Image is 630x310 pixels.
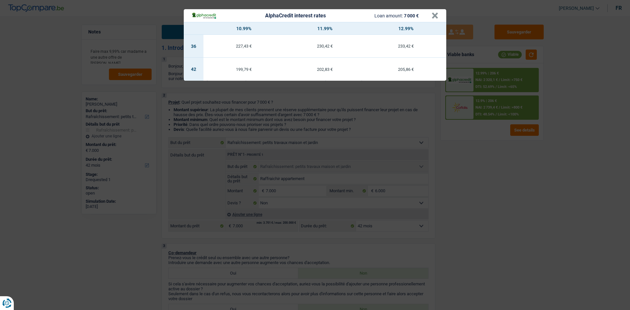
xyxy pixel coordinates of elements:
div: 227,43 € [203,44,284,48]
div: 202,83 € [284,67,366,72]
td: 42 [184,58,203,81]
span: 7 000 € [404,13,419,18]
div: 205,86 € [365,67,446,72]
img: AlphaCredit [192,12,217,19]
th: 12.99% [365,22,446,35]
td: 36 [184,35,203,58]
span: Loan amount: [374,13,403,18]
div: 199,79 € [203,67,284,72]
th: 10.99% [203,22,284,35]
div: 230,42 € [284,44,366,48]
div: AlphaCredit interest rates [265,13,326,18]
div: 233,42 € [365,44,446,48]
button: × [431,12,438,19]
th: 11.99% [284,22,366,35]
